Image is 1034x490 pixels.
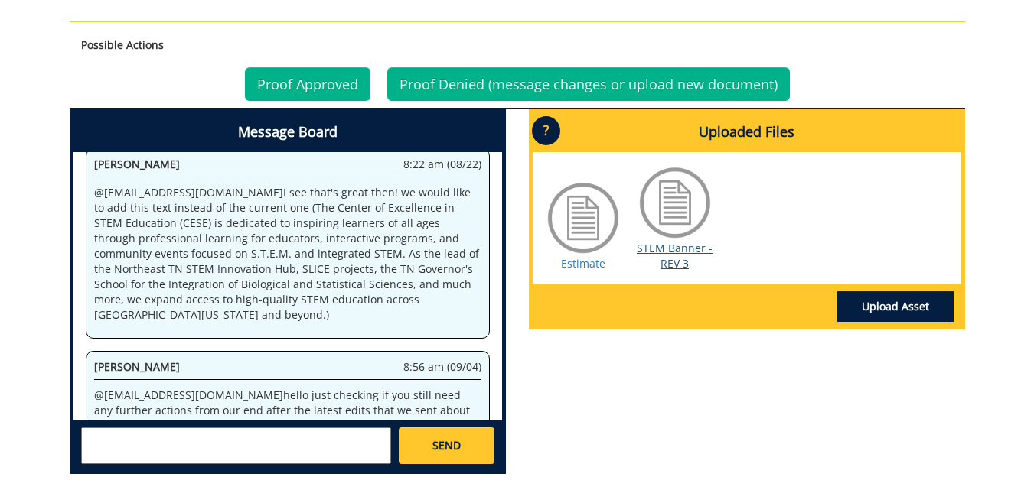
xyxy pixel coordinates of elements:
[73,112,502,152] h4: Message Board
[81,37,164,52] strong: Possible Actions
[81,427,391,464] textarea: messageToSend
[94,185,481,323] p: @ [EMAIL_ADDRESS][DOMAIN_NAME] I see that's great then! we would like to add this text instead of...
[94,388,481,433] p: @ [EMAIL_ADDRESS][DOMAIN_NAME] hello just checking if you still need any further actions from our...
[532,116,560,145] p: ?
[637,241,713,271] a: STEM Banner - REV 3
[387,67,790,101] a: Proof Denied (message changes or upload new document)
[94,359,180,374] span: [PERSON_NAME]
[245,67,370,101] a: Proof Approved
[403,157,481,172] span: 8:22 am (08/22)
[837,291,954,322] a: Upload Asset
[533,112,961,152] h4: Uploaded Files
[399,427,494,464] a: SEND
[403,359,481,375] span: 8:56 am (09/04)
[94,157,180,171] span: [PERSON_NAME]
[561,256,605,271] a: Estimate
[432,438,461,453] span: SEND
